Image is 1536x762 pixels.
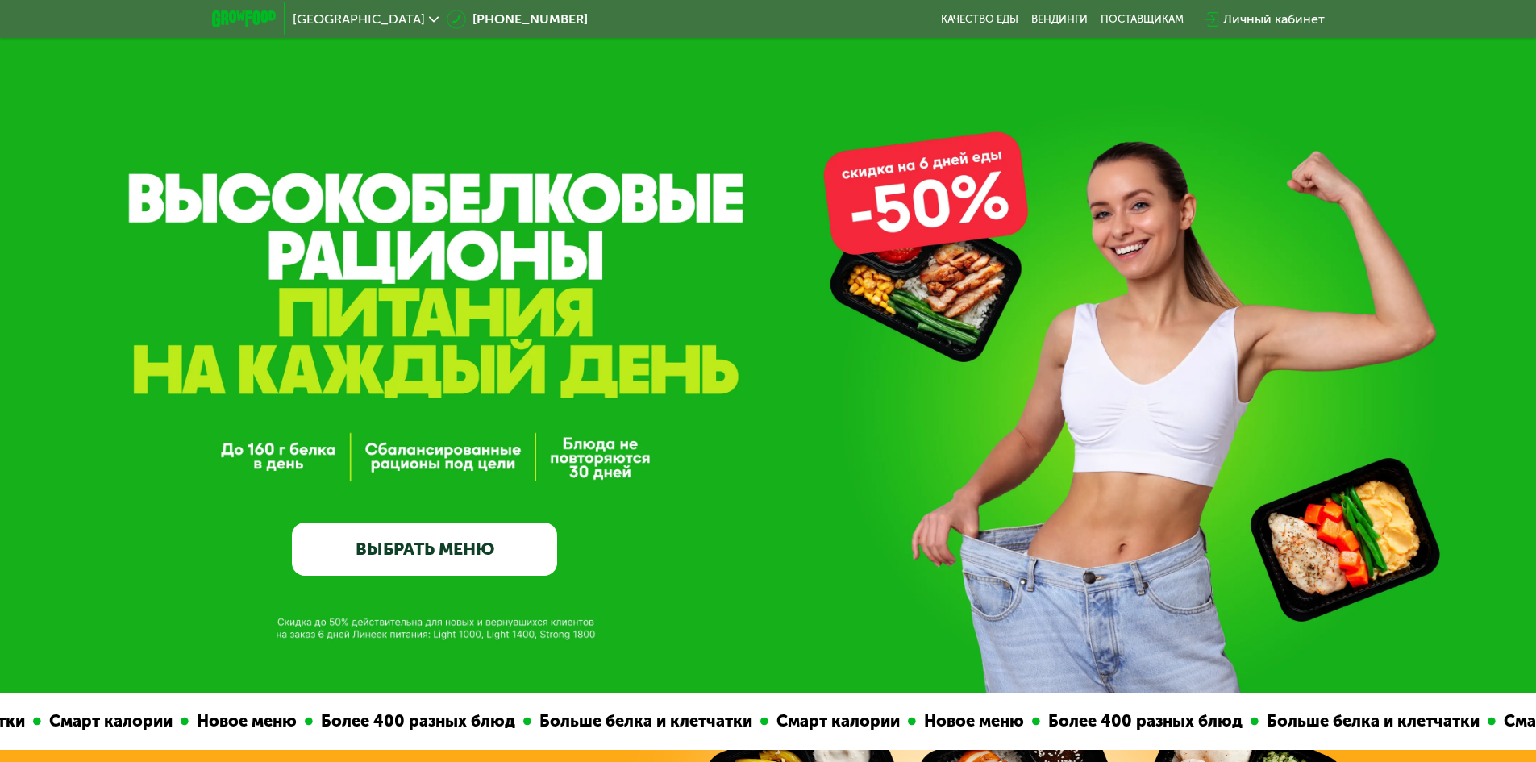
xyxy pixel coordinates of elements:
div: Смарт калории [40,709,180,734]
div: Более 400 разных блюд [312,709,522,734]
div: Новое меню [188,709,304,734]
div: поставщикам [1101,13,1184,26]
a: ВЫБРАТЬ МЕНЮ [292,523,557,576]
a: Качество еды [941,13,1018,26]
div: Более 400 разных блюд [1039,709,1250,734]
div: Личный кабинет [1223,10,1325,29]
div: Смарт калории [768,709,907,734]
div: Больше белка и клетчатки [1258,709,1487,734]
a: Вендинги [1031,13,1088,26]
span: [GEOGRAPHIC_DATA] [293,13,425,26]
div: Новое меню [915,709,1031,734]
div: Больше белка и клетчатки [531,709,760,734]
a: [PHONE_NUMBER] [447,10,588,29]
